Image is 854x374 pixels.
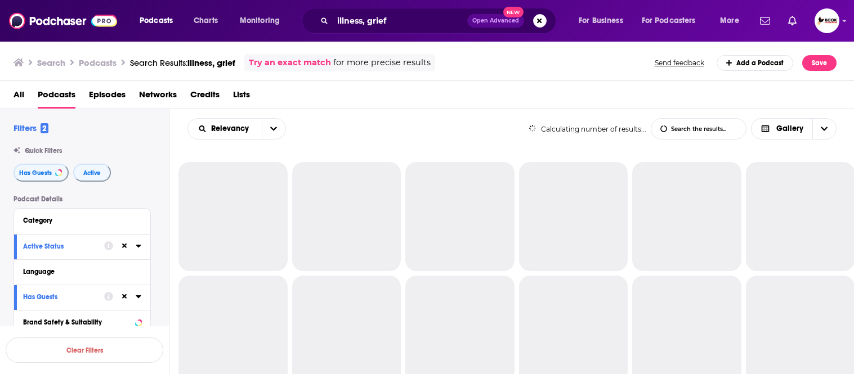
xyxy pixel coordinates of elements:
div: Calculating number of results... [529,125,646,133]
a: Lists [233,85,250,109]
div: Has Guests [23,293,97,301]
h2: Filters [14,123,48,133]
h3: Search [37,57,65,68]
a: All [14,85,24,109]
button: Save [802,55,837,71]
button: Has Guests [23,290,104,304]
span: More [720,13,739,29]
button: open menu [712,12,753,30]
button: Language [23,264,141,278]
button: Active [73,164,111,182]
button: open menu [262,119,285,139]
button: Send feedback [651,58,708,67]
div: Category [23,217,134,224]
span: illness, grief [187,57,235,68]
a: Show notifications dropdown [784,11,801,30]
span: 2 [41,123,48,133]
button: Active Status [23,239,104,253]
p: Podcast Details [14,195,151,203]
a: Search Results:illness, grief [130,57,235,68]
div: Language [23,268,134,276]
a: Add a Podcast [717,55,794,71]
input: Search podcasts, credits, & more... [333,12,467,30]
span: Charts [194,13,218,29]
a: Episodes [89,85,126,109]
a: Charts [186,12,225,30]
button: Show profile menu [815,8,839,33]
h3: Podcasts [79,57,117,68]
a: Try an exact match [249,56,331,69]
div: Brand Safety & Suitability [23,318,132,326]
span: Quick Filters [25,147,62,155]
a: Podcasts [38,85,75,109]
span: New [503,7,524,17]
button: open menu [188,125,262,133]
span: Logged in as BookLaunchers [815,8,839,33]
span: Open Advanced [472,18,519,24]
a: Networks [139,85,177,109]
span: For Podcasters [642,13,696,29]
a: Show notifications dropdown [755,11,775,30]
span: Monitoring [240,13,280,29]
div: Search podcasts, credits, & more... [312,8,567,34]
span: Relevancy [211,125,253,133]
button: Category [23,213,141,227]
span: Podcasts [140,13,173,29]
span: Active [83,170,101,176]
div: Active Status [23,242,97,250]
button: Has Guests [14,164,69,182]
h2: Choose List sort [187,118,286,139]
span: for more precise results [333,56,431,69]
div: Search Results: [130,57,235,68]
button: open menu [571,12,637,30]
button: open menu [232,12,294,30]
button: Clear Filters [6,337,163,363]
span: Has Guests [19,170,52,176]
span: For Business [579,13,623,29]
img: User Profile [815,8,839,33]
button: Brand Safety & Suitability [23,315,141,329]
img: Podchaser - Follow, Share and Rate Podcasts [9,10,117,31]
span: Gallery [776,125,803,133]
button: Choose View [751,118,837,139]
button: open menu [132,12,187,30]
a: Credits [190,85,220,109]
button: open menu [634,12,712,30]
button: Open AdvancedNew [467,14,524,28]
